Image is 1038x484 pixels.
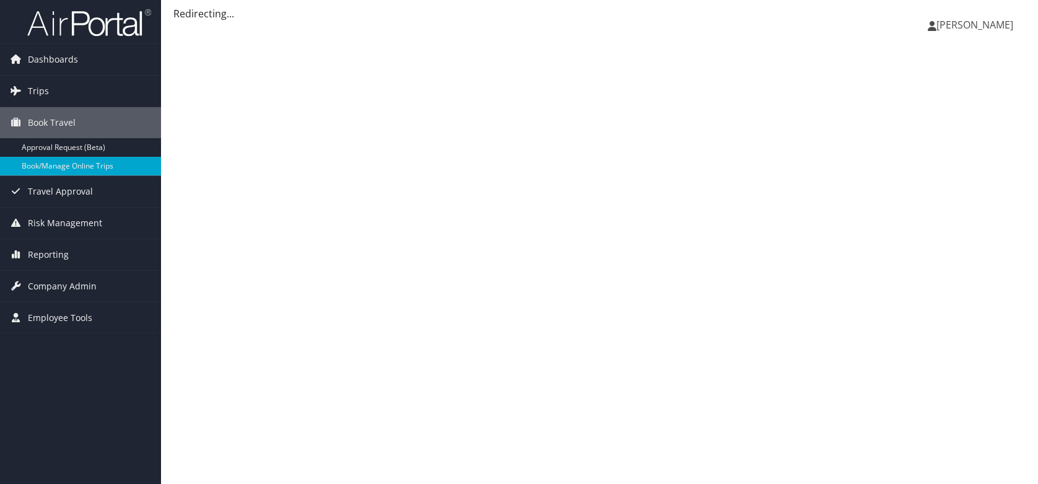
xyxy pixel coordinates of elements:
[28,302,92,333] span: Employee Tools
[28,176,93,207] span: Travel Approval
[928,6,1026,43] a: [PERSON_NAME]
[28,76,49,107] span: Trips
[936,18,1013,32] span: [PERSON_NAME]
[28,107,76,138] span: Book Travel
[28,44,78,75] span: Dashboards
[28,208,102,239] span: Risk Management
[28,271,97,302] span: Company Admin
[28,239,69,270] span: Reporting
[173,6,1026,21] div: Redirecting...
[27,8,151,37] img: airportal-logo.png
